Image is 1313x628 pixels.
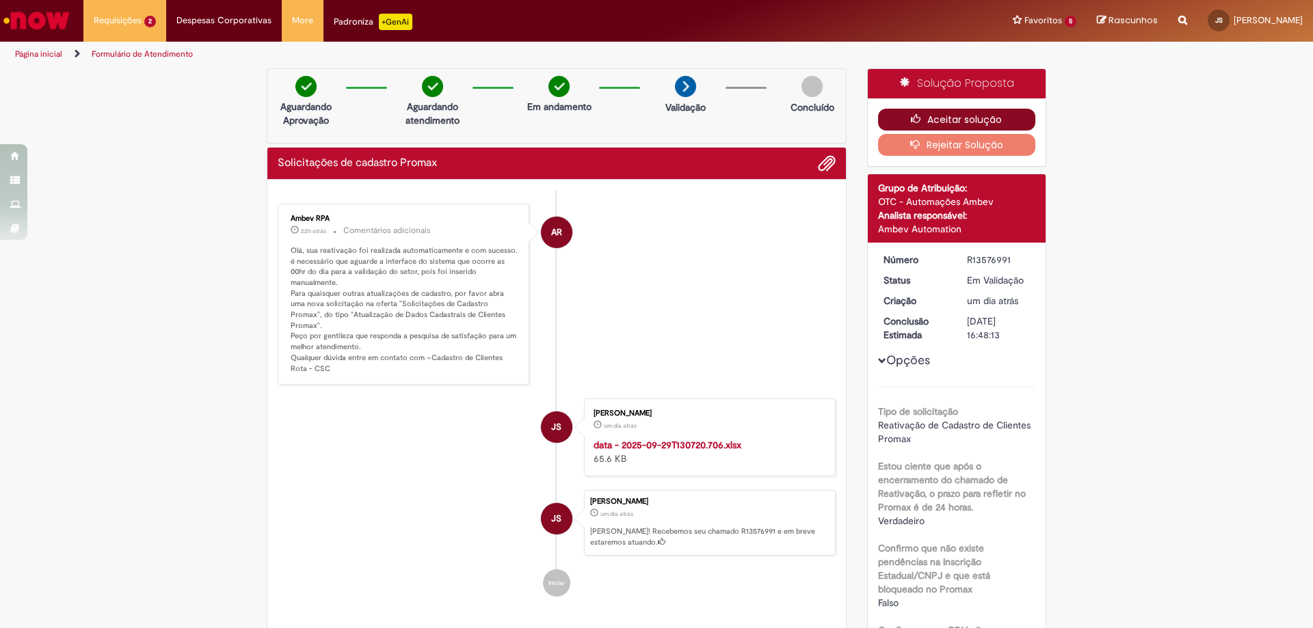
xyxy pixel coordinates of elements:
[527,100,592,113] p: Em andamento
[10,42,865,67] ul: Trilhas de página
[1215,16,1223,25] span: JS
[144,16,156,27] span: 2
[594,438,821,465] div: 65.6 KB
[967,273,1031,287] div: Em Validação
[967,295,1018,307] span: um dia atrás
[292,14,313,27] span: More
[868,69,1046,98] div: Solução Proposta
[1109,14,1158,27] span: Rascunhos
[791,100,834,114] p: Concluído
[967,295,1018,307] time: 29/09/2025 13:48:04
[878,109,1036,131] button: Aceitar solução
[278,190,836,610] ul: Histórico de tíquete
[551,502,561,535] span: JS
[873,314,957,342] dt: Conclusão Estimada
[604,422,637,430] time: 29/09/2025 13:47:57
[878,460,1026,513] b: Estou ciente que após o encerramento do chamado de Reativação, o prazo para refletir no Promax é ...
[594,439,741,451] a: data - 2025-09-29T130720.706.xlsx
[878,542,990,595] b: Confirmo que não existe pendências na Inscrição Estadual/CNPJ e que está bloqueado no Promax
[1,7,72,34] img: ServiceNow
[343,225,431,236] small: Comentários adicionais
[278,157,437,169] h2: Solicitações de cadastro Promax Histórico de tíquete
[590,526,828,547] p: [PERSON_NAME]! Recebemos seu chamado R13576991 e em breve estaremos atuando.
[301,227,326,235] span: 22h atrás
[548,76,570,97] img: check-circle-green.png
[675,76,696,97] img: arrow-next.png
[594,409,821,418] div: [PERSON_NAME]
[878,195,1036,208] div: OTC - Automações Ambev
[291,215,518,223] div: Ambev RPA
[967,253,1031,267] div: R13576991
[541,503,572,534] div: João da Silva
[1234,14,1303,26] span: [PERSON_NAME]
[878,134,1036,156] button: Rejeitar Solução
[873,273,957,287] dt: Status
[379,14,412,30] p: +GenAi
[967,294,1031,308] div: 29/09/2025 13:48:04
[878,515,925,527] span: Verdadeiro
[92,49,193,59] a: Formulário de Atendimento
[541,411,572,443] div: João da Silva
[600,510,633,518] span: um dia atrás
[541,217,572,248] div: Ambev RPA
[1065,16,1076,27] span: 5
[273,100,339,127] p: Aguardando Aprovação
[94,14,142,27] span: Requisições
[801,76,823,97] img: img-circle-grey.png
[551,411,561,443] span: JS
[551,216,562,249] span: AR
[878,222,1036,236] div: Ambev Automation
[422,76,443,97] img: check-circle-green.png
[665,100,706,114] p: Validação
[878,419,1033,445] span: Reativação de Cadastro de Clientes Promax
[600,510,633,518] time: 29/09/2025 13:48:04
[301,227,326,235] time: 29/09/2025 16:23:52
[176,14,271,27] span: Despesas Corporativas
[590,497,828,506] div: [PERSON_NAME]
[878,181,1036,195] div: Grupo de Atribuição:
[1097,14,1158,27] a: Rascunhos
[291,245,518,374] p: Olá, sua reativação foi realizada automaticamente e com sucesso. é necessário que aguarde a inter...
[399,100,466,127] p: Aguardando atendimento
[878,597,899,609] span: Falso
[1024,14,1062,27] span: Favoritos
[967,314,1031,342] div: [DATE] 16:48:13
[873,294,957,308] dt: Criação
[604,422,637,430] span: um dia atrás
[873,253,957,267] dt: Número
[334,14,412,30] div: Padroniza
[878,405,958,418] b: Tipo de solicitação
[15,49,62,59] a: Página inicial
[295,76,317,97] img: check-circle-green.png
[278,490,836,556] li: João da Silva
[878,208,1036,222] div: Analista responsável:
[818,154,836,172] button: Adicionar anexos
